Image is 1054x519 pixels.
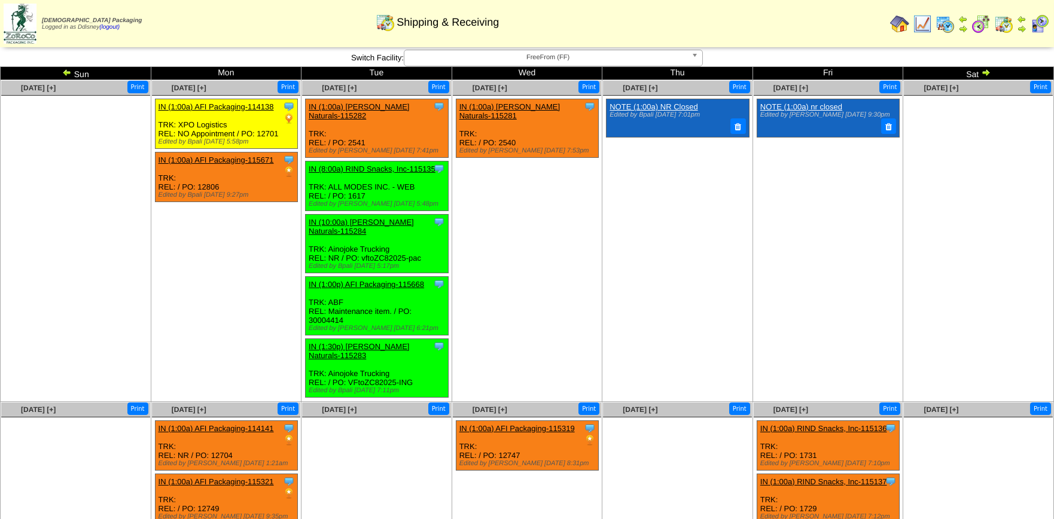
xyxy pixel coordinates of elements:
img: calendarcustomer.gif [1030,14,1049,33]
button: Print [278,402,298,415]
button: Delete Note [881,118,897,134]
div: TRK: REL: / PO: 2541 [306,99,449,158]
a: [DATE] [+] [623,405,657,414]
div: Edited by [PERSON_NAME] [DATE] 7:41pm [309,147,448,154]
img: Tooltip [885,475,897,487]
a: NOTE (1:00a) NR Closed [610,102,697,111]
div: Edited by Bpali [DATE] 5:58pm [159,138,298,145]
td: Fri [753,67,903,80]
img: Tooltip [433,340,445,352]
img: arrowleft.gif [1017,14,1026,24]
img: Tooltip [283,100,295,112]
button: Delete Note [730,118,746,134]
a: IN (1:30p) [PERSON_NAME] Naturals-115283 [309,342,409,360]
span: [DATE] [+] [172,405,206,414]
div: Edited by Bpali [DATE] 9:27pm [159,191,298,199]
button: Print [729,402,750,415]
img: Tooltip [283,475,295,487]
div: Edited by [PERSON_NAME] [DATE] 6:21pm [309,325,448,332]
img: calendarprod.gif [936,14,955,33]
a: IN (1:00a) RIND Snacks, Inc-115137 [760,477,887,486]
button: Print [127,402,148,415]
span: Shipping & Receiving [397,16,499,29]
a: IN (1:00a) [PERSON_NAME] Naturals-115282 [309,102,409,120]
div: Edited by Bpali [DATE] 5:17pm [309,262,448,270]
button: Print [278,81,298,93]
button: Print [578,402,599,415]
span: Logged in as Ddisney [42,17,142,30]
td: Thu [602,67,753,80]
a: [DATE] [+] [172,84,206,92]
a: [DATE] [+] [773,84,808,92]
div: TRK: REL: NR / PO: 12704 [155,421,298,471]
div: Edited by [PERSON_NAME] [DATE] 9:30pm [760,111,894,118]
button: Print [1030,81,1051,93]
img: Tooltip [433,100,445,112]
a: [DATE] [+] [924,405,958,414]
div: TRK: Ainojoke Trucking REL: NR / PO: vftoZC82025-pac [306,215,449,273]
img: PO [283,487,295,499]
div: Edited by [PERSON_NAME] [DATE] 7:10pm [760,460,900,467]
td: Sun [1,67,151,80]
a: IN (10:00a) [PERSON_NAME] Naturals-115284 [309,218,414,236]
img: arrowright.gif [1017,24,1026,33]
a: IN (1:00a) RIND Snacks, Inc-115136 [760,424,887,433]
img: arrowleft.gif [62,68,72,77]
div: Edited by [PERSON_NAME] [DATE] 1:21am [159,460,298,467]
div: Edited by [PERSON_NAME] [DATE] 7:53pm [459,147,599,154]
img: Tooltip [433,163,445,175]
a: [DATE] [+] [322,84,357,92]
span: FreeFrom (FF) [409,50,687,65]
div: TRK: ALL MODES INC. - WEB REL: / PO: 1617 [306,161,449,211]
a: [DATE] [+] [473,84,507,92]
img: arrowright.gif [981,68,991,77]
img: arrowleft.gif [958,14,968,24]
a: IN (8:00a) RIND Snacks, Inc-115135 [309,164,435,173]
a: [DATE] [+] [473,405,507,414]
img: line_graph.gif [913,14,932,33]
img: Tooltip [885,422,897,434]
a: IN (1:00a) [PERSON_NAME] Naturals-115281 [459,102,560,120]
td: Tue [301,67,452,80]
img: arrowright.gif [958,24,968,33]
button: Print [127,81,148,93]
div: TRK: REL: / PO: 12806 [155,152,298,202]
a: IN (1:00a) AFI Packaging-114141 [159,424,274,433]
div: Edited by Bpali [DATE] 7:01pm [610,111,743,118]
img: Tooltip [433,216,445,228]
td: Mon [151,67,301,80]
img: PO [283,112,295,124]
a: [DATE] [+] [322,405,357,414]
a: [DATE] [+] [623,84,657,92]
img: PO [283,434,295,446]
button: Print [428,402,449,415]
img: zoroco-logo-small.webp [4,4,36,44]
img: calendarblend.gif [971,14,991,33]
button: Print [729,81,750,93]
a: [DATE] [+] [924,84,958,92]
img: Tooltip [283,154,295,166]
a: IN (1:00a) AFI Packaging-115671 [159,155,274,164]
div: Edited by [PERSON_NAME] [DATE] 8:31pm [459,460,599,467]
button: Print [1030,402,1051,415]
a: [DATE] [+] [21,84,56,92]
img: calendarinout.gif [994,14,1013,33]
img: Tooltip [433,278,445,290]
img: PO [584,434,596,446]
a: [DATE] [+] [773,405,808,414]
a: [DATE] [+] [21,405,56,414]
div: TRK: REL: / PO: 2540 [456,99,599,158]
a: IN (1:00a) AFI Packaging-115321 [159,477,274,486]
div: TRK: REL: / PO: 1731 [757,421,900,471]
div: TRK: ABF REL: Maintenance item. / PO: 30004414 [306,277,449,335]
